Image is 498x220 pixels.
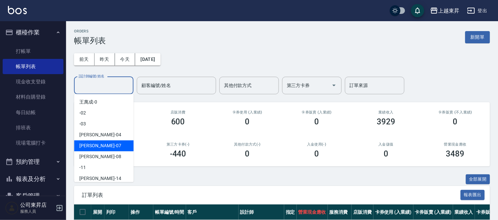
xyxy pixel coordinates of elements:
[135,53,160,66] button: [DATE]
[221,142,274,147] h2: 其他付款方式(-)
[245,149,250,158] h3: 0
[3,89,63,105] a: 材料自購登錄
[453,117,458,126] h3: 0
[453,204,475,220] th: 業績收入
[384,149,388,158] h3: 0
[3,120,63,135] a: 排班表
[79,131,121,138] span: [PERSON_NAME] -04
[461,192,485,198] a: 報表匯出
[74,53,95,66] button: 前天
[79,74,104,79] label: 設計師編號/姓名
[153,204,186,220] th: 帳單編號/時間
[359,142,413,147] h2: 入金儲值
[20,208,54,214] p: 服務人員
[221,110,274,114] h2: 卡券使用 (入業績)
[446,149,465,158] h3: 3489
[104,204,129,220] th: 列印
[3,105,63,120] a: 每日結帳
[151,110,205,114] h2: 店販消費
[8,6,27,14] img: Logo
[74,29,106,33] h2: ORDERS
[377,117,395,126] h3: 3929
[3,135,63,151] a: 現場電腦打卡
[79,99,97,106] span: 王萬成 -0
[20,202,54,208] h5: 公司東昇店
[3,187,63,204] button: 客戶管理
[413,204,453,220] th: 卡券販賣 (入業績)
[314,149,319,158] h3: 0
[3,74,63,89] a: 現金收支登錄
[79,120,86,127] span: -03
[465,5,490,17] button: 登出
[3,170,63,188] button: 報表及分析
[151,142,205,147] h2: 第三方卡券(-)
[429,142,482,147] h2: 營業現金應收
[91,204,104,220] th: 展開
[359,110,413,114] h2: 業績收入
[245,117,250,126] h3: 0
[79,153,121,160] span: [PERSON_NAME] -08
[115,53,135,66] button: 今天
[328,204,352,220] th: 服務消費
[373,204,413,220] th: 卡券使用 (入業績)
[5,201,19,215] img: Person
[79,142,121,149] span: [PERSON_NAME] -07
[314,117,319,126] h3: 0
[79,110,86,116] span: -02
[290,110,343,114] h2: 卡券販賣 (入業績)
[239,204,284,220] th: 設計師
[82,192,461,198] span: 訂單列表
[411,4,424,17] button: save
[186,204,239,220] th: 客戶
[171,117,185,126] h3: 600
[438,7,459,15] div: 上越東昇
[461,190,485,200] button: 報表匯出
[79,164,86,171] span: -11
[95,53,115,66] button: 昨天
[3,59,63,74] a: 帳單列表
[297,204,328,220] th: 營業現金應收
[428,4,462,18] button: 上越東昇
[466,174,490,185] button: 全部展開
[465,34,490,40] a: 新開單
[74,36,106,45] h3: 帳單列表
[329,80,339,91] button: Open
[284,204,297,220] th: 指定
[465,31,490,43] button: 新開單
[429,110,482,114] h2: 卡券販賣 (不入業績)
[129,204,153,220] th: 操作
[290,142,343,147] h2: 入金使用(-)
[79,175,121,182] span: [PERSON_NAME] -14
[3,44,63,59] a: 打帳單
[170,149,186,158] h3: -440
[3,153,63,170] button: 預約管理
[352,204,373,220] th: 店販消費
[3,24,63,41] button: 櫃檯作業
